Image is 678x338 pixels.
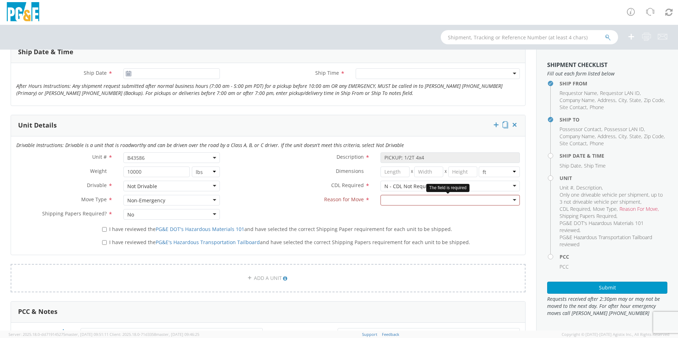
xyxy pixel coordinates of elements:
span: Possessor LAN ID [604,126,644,133]
span: CDL Required [331,182,364,188]
span: Phone [590,140,604,147]
li: , [618,133,628,140]
h4: Unit [560,175,667,181]
span: PCC [51,329,60,336]
span: X [443,167,448,177]
span: Company Name [560,97,595,103]
div: Not Drivable [127,183,157,190]
span: I have reviewed the and have selected the correct Shipping Paper requirement for each unit to be ... [109,226,452,232]
a: ADD A UNIT [11,264,526,292]
li: , [560,97,596,104]
div: N - CDL Not Required [384,183,435,190]
h3: Unit Details [18,122,57,129]
input: Height [448,167,477,177]
li: , [598,133,617,140]
span: X [410,167,415,177]
span: I have reviewed the and have selected the correct Shipping Papers requirement for each unit to be... [109,239,470,246]
span: Requests received after 2:30pm may or may not be moved to the next day. For after hour emergency ... [547,295,667,317]
span: Copyright © [DATE]-[DATE] Agistix Inc., All Rights Reserved [562,332,669,337]
span: Ship Date [84,69,107,76]
span: PG&E Hazardous Transportation Tailboard reviewed [560,234,652,248]
a: PG&E's Hazardous Transportation Tailboard [156,239,260,246]
span: Possessor Contact [560,126,601,133]
i: Drivable Instructions: Drivable is a unit that is roadworthy and can be driven over the road by a... [16,142,404,148]
input: Length [380,167,410,177]
span: Only one driveable vehicle per shipment, up to 3 not driveable vehicle per shipment [560,191,663,205]
li: , [560,213,617,220]
li: , [600,90,641,97]
span: Drivable [87,182,107,188]
span: Fill out each form listed below [547,70,667,77]
li: , [644,133,665,140]
span: Requestor LAN ID [600,90,640,96]
a: Feedback [382,332,399,337]
span: Requestor Name [560,90,597,96]
span: PCC [560,263,569,270]
span: Ship Time [315,69,339,76]
li: , [598,97,617,104]
li: , [560,184,574,191]
span: Dimensions [336,168,364,174]
span: B43586 [123,152,220,163]
span: CDL Required [560,205,590,212]
li: , [593,205,618,213]
input: I have reviewed thePG&E DOT's Hazardous Materials 101and have selected the correct Shipping Paper... [102,227,107,232]
h3: Ship Date & Time [18,49,73,56]
span: Address [598,133,616,140]
span: Shipping Papers Required? [42,210,107,217]
a: PG&E DOT's Hazardous Materials 101 [156,226,244,232]
li: , [560,140,588,147]
li: , [560,104,588,111]
li: , [576,184,603,191]
span: Shipping Papers Required [560,213,616,219]
input: I have reviewed thePG&E's Hazardous Transportation Tailboardand have selected the correct Shippin... [102,240,107,245]
span: Client: 2025.18.0-71d3358 [110,332,199,337]
span: Unit # [560,184,573,191]
li: , [560,205,591,213]
div: The field is required [426,184,469,192]
span: City [618,133,627,140]
span: Reason for Move [324,196,364,203]
span: Site Contact [560,140,587,147]
i: After Hours Instructions: Any shipment request submitted after normal business hours (7:00 am - 5... [16,83,502,96]
h4: Ship From [560,81,667,86]
li: , [618,97,628,104]
input: Width [414,167,443,177]
span: State [629,97,641,103]
h4: Ship Date & Time [560,153,667,158]
li: , [560,126,602,133]
span: Reason For Move [619,205,658,212]
li: , [604,126,645,133]
div: No [127,211,134,218]
img: pge-logo-06675f144f4cfa6a6814.png [5,2,41,23]
input: Shipment, Tracking or Reference Number (at least 4 chars) [441,30,618,44]
li: , [629,97,642,104]
li: , [560,162,582,169]
h3: PCC & Notes [18,308,57,315]
h4: PCC [560,254,667,259]
span: Site Contact [560,104,587,111]
li: , [560,90,598,97]
strong: Shipment Checklist [547,61,607,69]
span: master, [DATE] 09:51:11 [65,332,109,337]
span: State [629,133,641,140]
span: Zip Code [644,133,664,140]
span: Ship Time [584,162,606,169]
span: Weight [90,168,107,174]
button: Submit [547,282,667,294]
span: City [618,97,627,103]
span: Internal Notes Only [274,329,321,336]
span: Unit # [92,153,107,160]
li: , [560,133,596,140]
span: B43586 [127,154,216,161]
li: , [560,220,666,234]
h4: Ship To [560,117,667,122]
span: Description [576,184,602,191]
span: Company Name [560,133,595,140]
span: PG&E DOT's Hazardous Materials 101 reviewed [560,220,644,233]
span: Move Type [593,205,617,212]
li: , [644,97,665,104]
div: Non-Emergency [127,197,165,204]
span: Zip Code [644,97,664,103]
span: Address [598,97,616,103]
